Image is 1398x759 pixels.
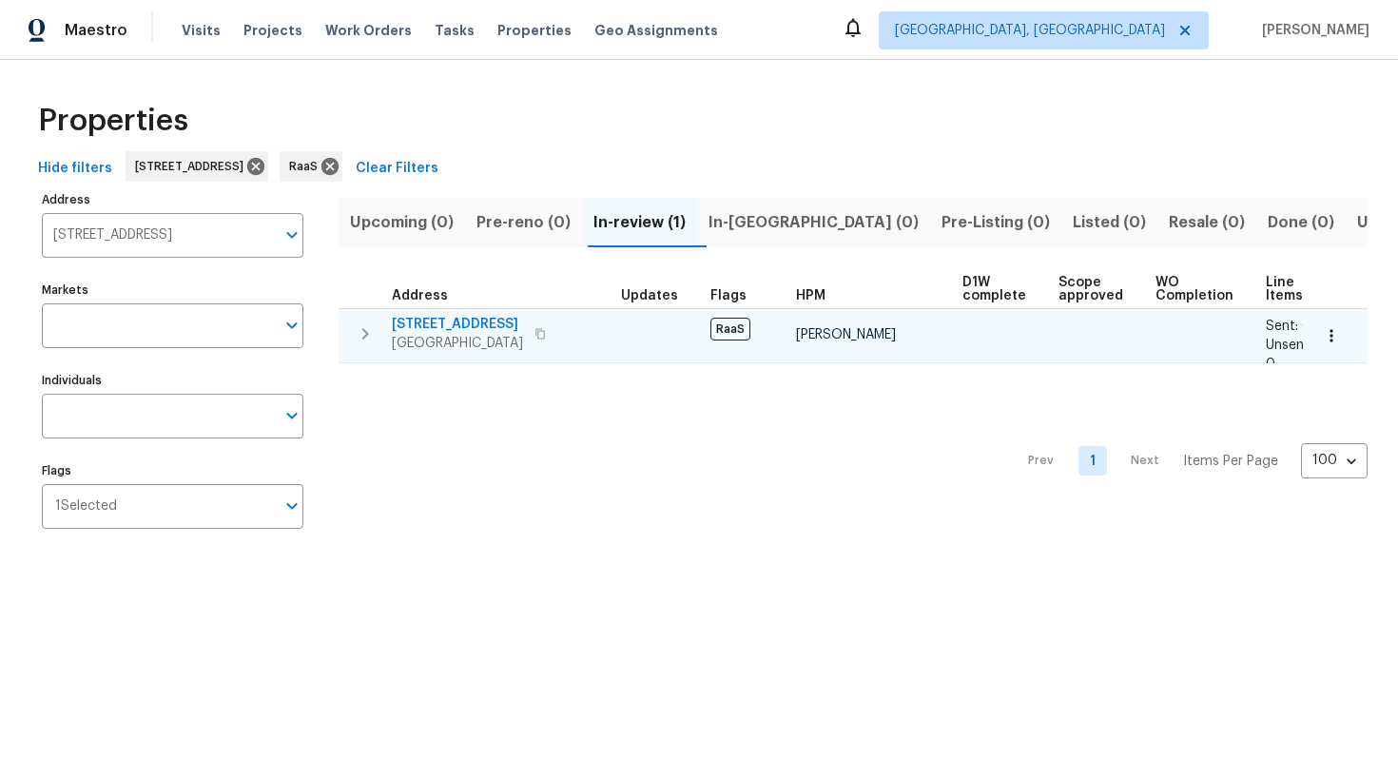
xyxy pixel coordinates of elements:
[435,24,475,37] span: Tasks
[289,157,325,176] span: RaaS
[1073,209,1146,236] span: Listed (0)
[126,151,268,182] div: [STREET_ADDRESS]
[38,157,112,181] span: Hide filters
[1155,276,1233,302] span: WO Completion
[42,284,303,296] label: Markets
[710,318,750,341] span: RaaS
[279,222,305,248] button: Open
[280,151,342,182] div: RaaS
[42,194,303,205] label: Address
[1254,21,1369,40] span: [PERSON_NAME]
[279,402,305,429] button: Open
[1183,452,1278,471] p: Items Per Page
[594,21,718,40] span: Geo Assignments
[135,157,251,176] span: [STREET_ADDRESS]
[1266,276,1303,302] span: Line Items
[350,209,454,236] span: Upcoming (0)
[796,289,825,302] span: HPM
[1169,209,1245,236] span: Resale (0)
[243,21,302,40] span: Projects
[1266,339,1312,371] span: Unsent: 0
[325,21,412,40] span: Work Orders
[895,21,1165,40] span: [GEOGRAPHIC_DATA], [GEOGRAPHIC_DATA]
[392,289,448,302] span: Address
[593,209,686,236] span: In-review (1)
[1301,436,1368,485] div: 100
[30,151,120,186] button: Hide filters
[279,493,305,519] button: Open
[1078,446,1107,476] a: Goto page 1
[497,21,572,40] span: Properties
[796,328,896,341] span: [PERSON_NAME]
[392,315,523,334] span: [STREET_ADDRESS]
[710,289,747,302] span: Flags
[1268,209,1334,236] span: Done (0)
[1010,375,1368,548] nav: Pagination Navigation
[279,312,305,339] button: Open
[42,375,303,386] label: Individuals
[65,21,127,40] span: Maestro
[1266,320,1311,333] span: Sent: 0
[1058,276,1123,302] span: Scope approved
[942,209,1050,236] span: Pre-Listing (0)
[709,209,919,236] span: In-[GEOGRAPHIC_DATA] (0)
[182,21,221,40] span: Visits
[962,276,1026,302] span: D1W complete
[621,289,678,302] span: Updates
[476,209,571,236] span: Pre-reno (0)
[42,465,303,477] label: Flags
[38,111,188,130] span: Properties
[356,157,438,181] span: Clear Filters
[392,334,523,353] span: [GEOGRAPHIC_DATA]
[348,151,446,186] button: Clear Filters
[55,498,117,515] span: 1 Selected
